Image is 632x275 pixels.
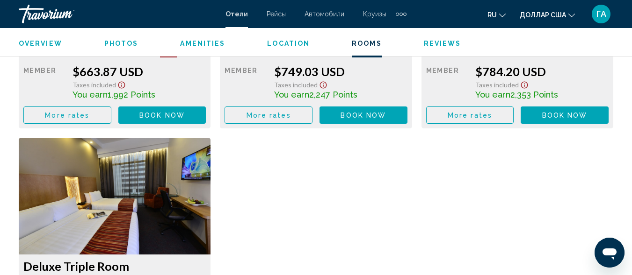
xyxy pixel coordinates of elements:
[225,106,312,124] button: More rates
[19,5,216,23] a: Травориум
[73,90,108,99] span: You earn
[487,8,506,21] button: Изменить язык
[104,39,138,48] button: Photos
[487,11,497,19] font: ru
[596,9,606,19] font: ГА
[274,90,309,99] span: You earn
[23,259,206,273] h3: Deluxe Triple Room
[520,11,566,19] font: доллар США
[225,64,267,99] div: Member
[426,64,468,99] div: Member
[73,81,116,89] span: Taxes included
[305,10,344,18] a: Автомобили
[542,112,588,119] span: Book now
[267,10,286,18] a: Рейсы
[104,40,138,47] span: Photos
[520,8,575,21] button: Изменить валюту
[352,40,382,47] span: Rooms
[19,40,62,47] span: Overview
[309,90,357,99] span: 2,247 Points
[426,106,514,124] button: More rates
[396,7,407,21] button: Дополнительные элементы навигации
[73,64,206,78] div: $663.87 USD
[363,10,386,18] a: Круизы
[180,39,225,48] button: Amenities
[589,4,613,24] button: Меню пользователя
[108,90,155,99] span: 1,992 Points
[448,112,492,119] span: More rates
[352,39,382,48] button: Rooms
[23,64,65,99] div: Member
[267,39,310,48] button: Location
[116,78,127,89] button: Show Taxes and Fees disclaimer
[595,238,625,268] iframe: Кнопка запуска окна обмена сообщениями
[475,90,510,99] span: You earn
[225,10,248,18] a: Отели
[139,112,185,119] span: Book now
[23,106,111,124] button: More rates
[521,106,609,124] button: Book now
[247,112,291,119] span: More rates
[274,81,318,89] span: Taxes included
[19,138,211,254] img: 131cbdae-a8d2-47f4-8e9b-d682761f5cf1.jpeg
[45,112,89,119] span: More rates
[274,64,407,78] div: $749.03 USD
[19,39,62,48] button: Overview
[475,64,609,78] div: $784.20 USD
[118,106,206,124] button: Book now
[475,81,519,89] span: Taxes included
[318,78,329,89] button: Show Taxes and Fees disclaimer
[267,40,310,47] span: Location
[180,40,225,47] span: Amenities
[519,78,530,89] button: Show Taxes and Fees disclaimer
[424,39,461,48] button: Reviews
[341,112,386,119] span: Book now
[424,40,461,47] span: Reviews
[320,106,407,124] button: Book now
[510,90,558,99] span: 2,353 Points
